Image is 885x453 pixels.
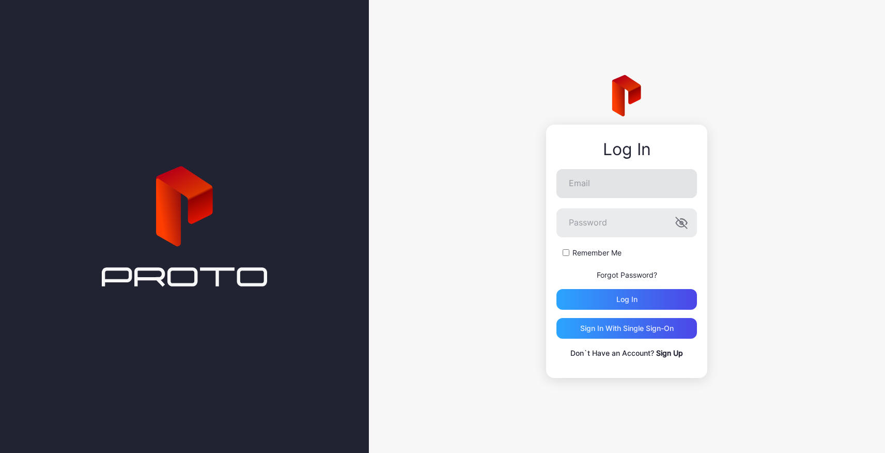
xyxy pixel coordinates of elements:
input: Email [556,169,697,198]
input: Password [556,208,697,237]
button: Password [675,217,688,229]
a: Sign Up [656,349,683,357]
button: Log in [556,289,697,310]
label: Remember Me [572,248,622,258]
button: Sign in With Single Sign-On [556,318,697,339]
p: Don`t Have an Account? [556,347,697,359]
div: Log in [616,295,638,304]
div: Log In [556,140,697,159]
div: Sign in With Single Sign-On [580,324,674,333]
a: Forgot Password? [597,270,657,279]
